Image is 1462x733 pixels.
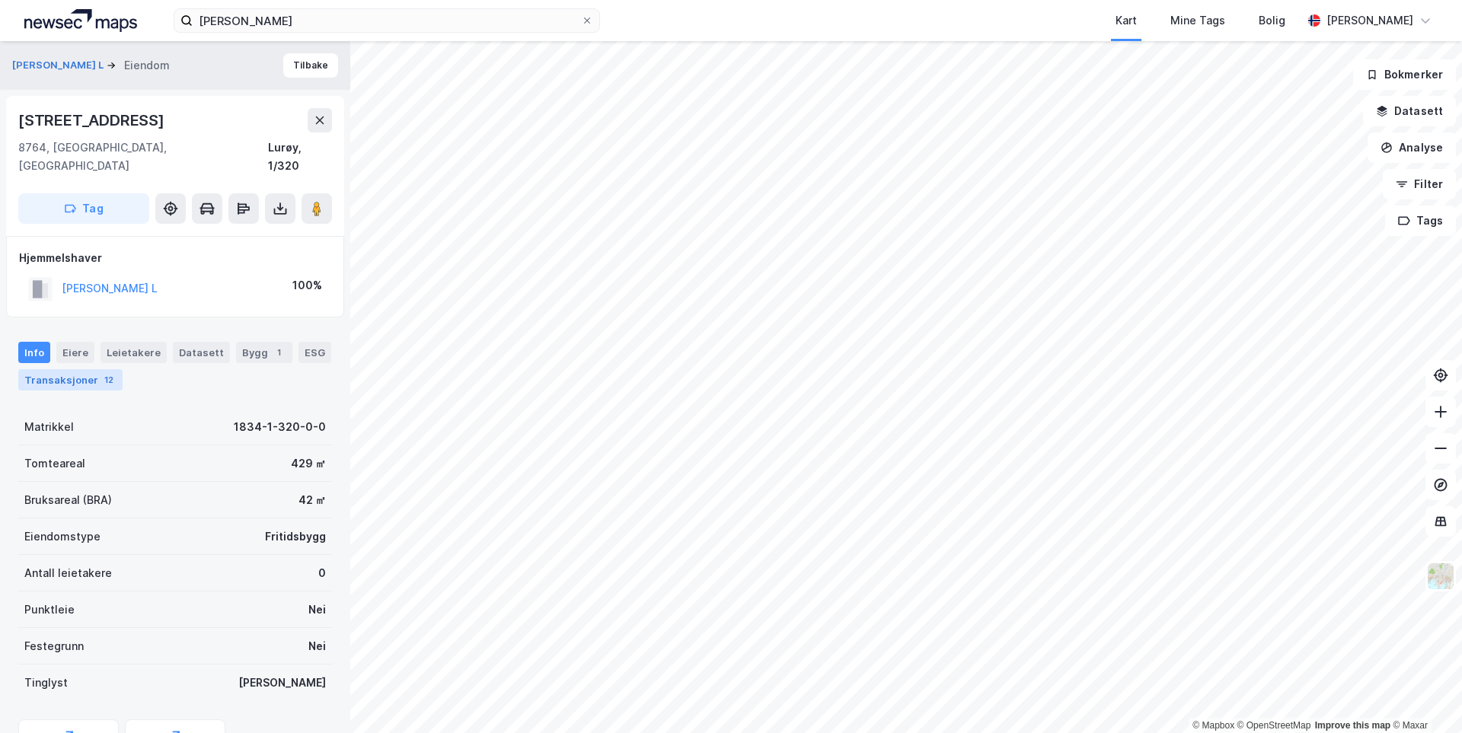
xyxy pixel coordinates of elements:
div: Nei [308,601,326,619]
div: Bygg [236,342,292,363]
div: Nei [308,637,326,655]
iframe: Chat Widget [1386,660,1462,733]
div: 429 ㎡ [291,454,326,473]
div: Info [18,342,50,363]
div: Eiendom [124,56,170,75]
a: OpenStreetMap [1237,720,1311,731]
img: logo.a4113a55bc3d86da70a041830d287a7e.svg [24,9,137,32]
button: [PERSON_NAME] L [12,58,107,73]
button: Datasett [1363,96,1456,126]
div: Matrikkel [24,418,74,436]
div: ESG [298,342,331,363]
button: Analyse [1368,132,1456,163]
div: Punktleie [24,601,75,619]
div: 0 [318,564,326,582]
div: Kart [1116,11,1137,30]
button: Tag [18,193,149,224]
div: Leietakere [101,342,167,363]
div: Eiere [56,342,94,363]
button: Tags [1385,206,1456,236]
div: 12 [101,372,117,387]
div: Tomteareal [24,454,85,473]
button: Filter [1383,169,1456,199]
div: Kontrollprogram for chat [1386,660,1462,733]
div: Mine Tags [1170,11,1225,30]
div: 42 ㎡ [298,491,326,509]
button: Tilbake [283,53,338,78]
div: 100% [292,276,322,295]
div: Datasett [173,342,230,363]
div: Bolig [1259,11,1285,30]
div: Hjemmelshaver [19,249,331,267]
div: Eiendomstype [24,527,101,546]
div: Festegrunn [24,637,84,655]
button: Bokmerker [1353,59,1456,90]
img: Z [1426,562,1455,591]
div: 1834-1-320-0-0 [234,418,326,436]
input: Søk på adresse, matrikkel, gårdeiere, leietakere eller personer [193,9,581,32]
div: [PERSON_NAME] [238,674,326,692]
div: [STREET_ADDRESS] [18,108,168,132]
div: Antall leietakere [24,564,112,582]
div: Fritidsbygg [265,527,326,546]
a: Improve this map [1315,720,1390,731]
div: Bruksareal (BRA) [24,491,112,509]
div: Tinglyst [24,674,68,692]
a: Mapbox [1192,720,1234,731]
div: [PERSON_NAME] [1326,11,1413,30]
div: 1 [271,345,286,360]
div: 8764, [GEOGRAPHIC_DATA], [GEOGRAPHIC_DATA] [18,139,268,175]
div: Lurøy, 1/320 [268,139,332,175]
div: Transaksjoner [18,369,123,390]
